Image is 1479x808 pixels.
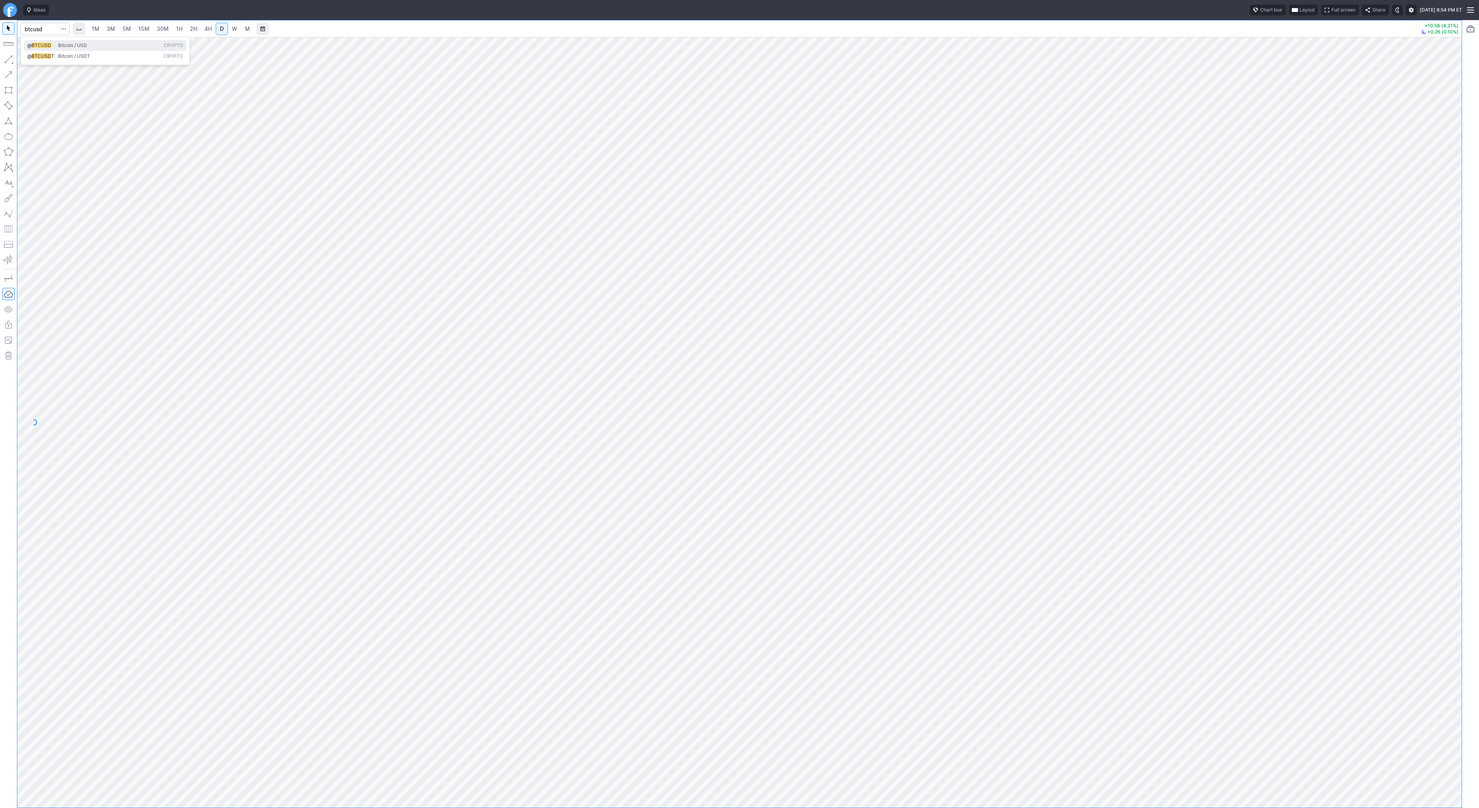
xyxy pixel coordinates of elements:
span: @ [27,42,32,48]
button: Toggle dark mode [1392,5,1403,15]
span: @ [27,53,32,59]
button: Text [2,176,15,189]
button: Chart tour [1250,5,1286,15]
button: Measure [2,38,15,50]
button: Layout [1289,5,1318,15]
a: 1H [173,23,186,35]
button: Ellipse [2,130,15,143]
button: Drawings Autosave: On [2,288,15,300]
a: D [216,23,228,35]
button: Elliott waves [2,207,15,220]
span: T [51,53,54,59]
span: 30M [157,25,169,32]
button: Add note [2,334,15,346]
span: Crypto [164,42,183,49]
a: 30M [153,23,172,35]
a: 4H [201,23,215,35]
button: Anchored VWAP [2,254,15,266]
span: M [245,25,250,32]
button: Portfolio watchlist [1464,23,1477,35]
button: Search [58,23,69,35]
span: Crypto [164,53,183,60]
button: Line [2,53,15,66]
button: Remove all autosaved drawings [2,349,15,362]
button: Position [2,238,15,250]
input: Search [20,23,70,35]
div: Search [20,37,190,65]
button: Share [1362,5,1389,15]
a: 1M [88,23,103,35]
button: Hide drawings [2,303,15,316]
button: XABCD [2,161,15,173]
a: Finviz.com [3,3,17,17]
button: Interval [73,23,85,35]
a: 2H [186,23,201,35]
button: Settings [1406,5,1417,15]
span: 15M [138,25,149,32]
span: D [220,25,224,32]
button: Drawing mode: Single [2,272,15,285]
span: Ideas [34,6,45,14]
span: Share [1372,6,1385,14]
span: 4H [205,25,212,32]
button: Triangle [2,115,15,127]
span: 1H [176,25,183,32]
button: Rectangle [2,84,15,96]
span: 1M [92,25,99,32]
span: [DATE] 8:54 PM ET [1420,6,1462,14]
button: Mouse [2,22,15,35]
button: Ideas [23,5,49,15]
a: 3M [103,23,119,35]
span: BTCUSD [32,42,51,48]
span: Layout [1300,6,1315,14]
a: M [241,23,253,35]
span: 5M [122,25,131,32]
a: W [228,23,241,35]
span: Bitcoin / USD [58,42,87,48]
a: 5M [119,23,134,35]
button: Brush [2,192,15,204]
span: BTCUSD [32,53,51,59]
p: +10.58 (4.31%) [1422,24,1459,28]
button: Full screen [1321,5,1359,15]
span: 2H [190,25,197,32]
button: Fibonacci retracements [2,223,15,235]
button: Range [257,23,269,35]
button: Arrow [2,69,15,81]
span: Bitcoin / USDT [58,53,90,59]
span: 3M [107,25,115,32]
button: Polygon [2,146,15,158]
span: Full screen [1331,6,1355,14]
span: W [232,25,237,32]
span: Chart tour [1260,6,1283,14]
button: Lock drawings [2,319,15,331]
button: Rotated rectangle [2,99,15,112]
span: +0.26 (0.10%) [1427,30,1459,34]
a: 15M [135,23,153,35]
